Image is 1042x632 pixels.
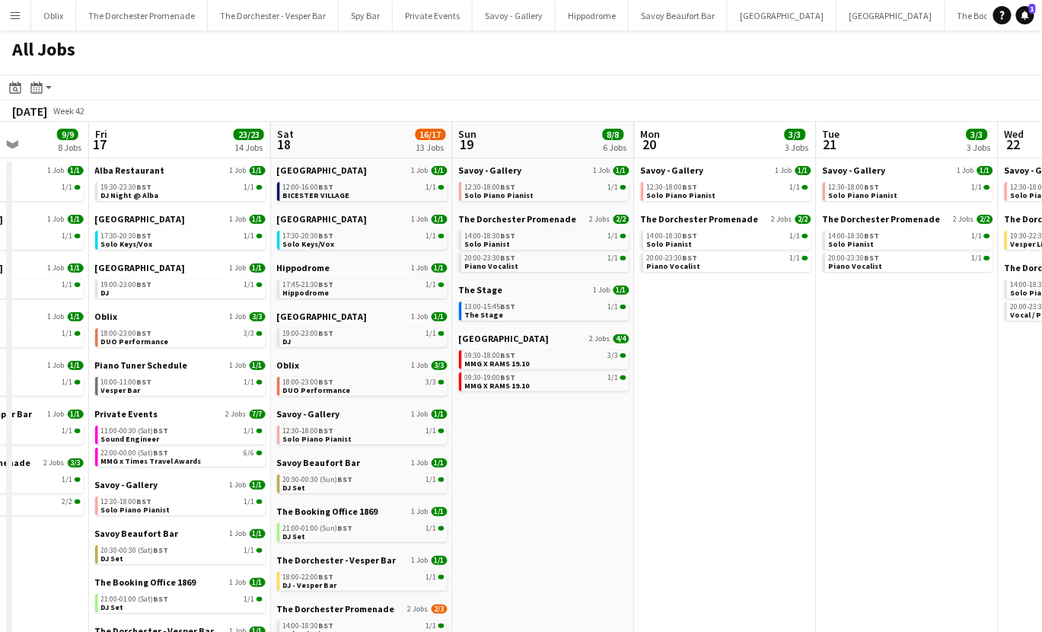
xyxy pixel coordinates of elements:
[277,311,448,322] a: [GEOGRAPHIC_DATA]1 Job1/1
[95,528,266,576] div: Savoy Beaufort Bar1 Job1/120:30-00:30 (Sat)BST1/1DJ Set
[62,378,73,386] span: 1/1
[230,215,247,224] span: 1 Job
[101,377,263,394] a: 10:00-11:00BST1/1Vesper Bar
[101,427,169,435] span: 11:00-00:30 (Sat)
[244,232,255,240] span: 1/1
[459,213,577,225] span: The Dorchester Promenade
[590,215,610,224] span: 2 Jobs
[101,448,263,465] a: 22:00-00:00 (Sat)BST6/6MMG x Times Travel Awards
[465,232,516,240] span: 14:00-18:30
[426,525,437,532] span: 1/1
[244,330,255,337] span: 3/3
[432,312,448,321] span: 1/1
[154,448,169,458] span: BST
[426,281,437,289] span: 1/1
[426,427,437,435] span: 1/1
[629,1,728,30] button: Savoy Beaufort Bar
[137,231,152,241] span: BST
[465,302,626,319] a: 13:00-15:45BST1/1The Stage
[277,359,448,371] a: Oblix1 Job3/3
[101,281,152,289] span: 19:00-23:00
[95,528,179,539] span: Savoy Beaufort Bar
[319,182,334,192] span: BST
[459,333,550,344] span: Wembley Stadium
[608,303,619,311] span: 1/1
[972,254,983,262] span: 1/1
[277,164,368,176] span: Bicester village
[829,253,990,270] a: 20:00-23:30BST1/1Piano Vocalist
[432,507,448,516] span: 1/1
[465,261,519,271] span: Piano Vocalist
[465,350,626,368] a: 09:30-18:00BST3/3MMG X RAMS 19.10
[48,215,65,224] span: 1 Job
[594,166,610,175] span: 1 Job
[95,479,158,490] span: Savoy - Gallery
[338,474,353,484] span: BST
[230,529,247,538] span: 1 Job
[101,378,152,386] span: 10:00-11:00
[277,359,448,408] div: Oblix1 Job3/318:00-23:00BST3/3DUO Performance
[641,213,811,225] a: The Dorchester Promenade2 Jobs2/2
[795,215,811,224] span: 2/2
[647,261,701,271] span: Piano Vocalist
[319,279,334,289] span: BST
[244,498,255,506] span: 1/1
[283,239,335,249] span: Solo Keys/Vox
[283,523,445,541] a: 21:00-01:00 (Sun)BST1/1DJ Set
[412,312,429,321] span: 1 Job
[62,232,73,240] span: 1/1
[829,239,875,249] span: Solo Pianist
[277,213,448,262] div: [GEOGRAPHIC_DATA]1 Job1/117:30-20:30BST1/1Solo Keys/Vox
[790,254,801,262] span: 1/1
[608,352,619,359] span: 3/3
[101,449,169,457] span: 22:00-00:00 (Sat)
[432,361,448,370] span: 3/3
[62,427,73,435] span: 1/1
[836,1,945,30] button: [GEOGRAPHIC_DATA]
[44,458,65,468] span: 2 Jobs
[823,164,993,213] div: Savoy - Gallery1 Job1/112:30-18:00BST1/1Solo Piano Pianist
[101,231,263,248] a: 17:30-20:30BST1/1Solo Keys/Vox
[283,385,351,395] span: DUO Performance
[823,213,993,275] div: The Dorchester Promenade2 Jobs2/214:00-18:30BST1/1Solo Pianist20:00-23:30BST1/1Piano Vocalist
[647,184,698,191] span: 12:30-18:00
[954,215,974,224] span: 2 Jobs
[283,279,445,297] a: 17:45-21:30BST1/1Hippodrome
[283,426,445,443] a: 12:30-18:00BST1/1Solo Piano Pianist
[95,311,266,359] div: Oblix1 Job3/318:00-23:00BST3/3DUO Performance
[459,284,629,333] div: The Stage1 Job1/113:00-15:45BST1/1The Stage
[230,361,247,370] span: 1 Job
[647,254,698,262] span: 20:00-23:30
[277,262,448,273] a: Hippodrome1 Job1/1
[432,410,448,419] span: 1/1
[101,328,263,346] a: 18:00-23:00BST3/3DUO Performance
[556,1,629,30] button: Hippodrome
[244,378,255,386] span: 1/1
[319,231,334,241] span: BST
[465,231,626,248] a: 14:00-18:30BST1/1Solo Pianist
[465,310,504,320] span: The Stage
[339,1,393,30] button: Spy Bar
[432,166,448,175] span: 1/1
[277,262,330,273] span: Hippodrome
[465,372,626,390] a: 09:30-19:00BST1/1MMG X RAMS 19.10
[250,215,266,224] span: 1/1
[829,232,880,240] span: 14:00-18:30
[829,254,880,262] span: 20:00-23:30
[641,213,811,275] div: The Dorchester Promenade2 Jobs2/214:00-18:30BST1/1Solo Pianist20:00-23:30BST1/1Piano Vocalist
[283,434,352,444] span: Solo Piano Pianist
[412,410,429,419] span: 1 Job
[772,215,792,224] span: 2 Jobs
[62,281,73,289] span: 1/1
[283,182,445,199] a: 12:00-16:00BST1/1BICESTER VILLAGE
[459,333,629,344] a: [GEOGRAPHIC_DATA]2 Jobs4/4
[283,281,334,289] span: 17:45-21:30
[283,377,445,394] a: 18:00-23:00BST3/3DUO Performance
[641,164,811,213] div: Savoy - Gallery1 Job1/112:30-18:00BST1/1Solo Piano Pianist
[95,479,266,490] a: Savoy - Gallery1 Job1/1
[68,410,84,419] span: 1/1
[95,528,266,539] a: Savoy Beaufort Bar1 Job1/1
[48,263,65,273] span: 1 Job
[283,184,334,191] span: 12:00-16:00
[283,476,353,484] span: 20:30-00:30 (Sun)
